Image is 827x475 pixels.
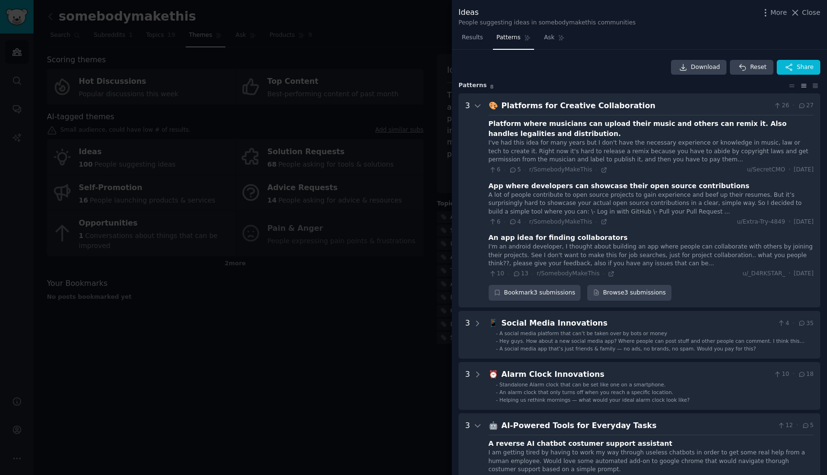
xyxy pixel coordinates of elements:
span: · [603,271,604,277]
div: - [496,396,498,403]
button: More [760,8,787,18]
span: More [771,8,787,18]
a: Results [458,30,486,50]
span: · [524,218,525,225]
button: Share [777,60,820,75]
a: Browse3 submissions [587,285,671,301]
span: · [789,270,791,278]
span: A social media platform that can’t be taken over by bots or money [500,330,667,336]
div: I'm an android developer, I thought about building an app where people can collaborate with other... [489,243,814,268]
span: · [793,102,794,110]
div: - [496,338,498,344]
div: AI-Powered Tools for Everyday Tasks [502,420,774,432]
span: r/SomebodyMakeThis [536,270,600,277]
span: u/SecretCMO [747,166,785,174]
div: I've had this idea for many years but I don't have the necessary experience or knowledge in music... [489,139,814,164]
span: [DATE] [794,270,814,278]
span: · [793,370,794,379]
div: I am getting tired by having to work my way through useless chatbots in order to get some real he... [489,449,814,474]
span: 13 [513,270,528,278]
span: · [504,167,505,173]
span: · [793,319,794,328]
span: Download [691,63,720,72]
div: A reverse AI chatbot costumer support assistant [489,439,672,449]
span: 5 [802,421,814,430]
div: App where developers can showcase their open source contributions [489,181,749,191]
button: Reset [730,60,773,75]
span: 🎨 [489,101,498,110]
a: Download [671,60,727,75]
span: 27 [798,102,814,110]
a: Ask [541,30,568,50]
a: Patterns [493,30,534,50]
span: r/SomebodyMakeThis [529,166,592,173]
button: Close [790,8,820,18]
div: - [496,389,498,396]
div: Platform where musicians can upload their music and others can remix it. Also handles legalities ... [489,119,814,139]
div: Social Media Innovations [502,317,774,329]
span: 4 [777,319,789,328]
span: 6 [489,218,501,226]
span: · [789,218,791,226]
span: Ask [544,34,555,42]
span: 🤖 [489,421,498,430]
span: Results [462,34,483,42]
div: - [496,330,498,337]
span: Reset [750,63,766,72]
button: Bookmark3 submissions [489,285,581,301]
span: Close [802,8,820,18]
span: · [524,167,525,173]
span: · [532,271,533,277]
span: Hey guys. How about a new social media app? Where people can post stuff and other people can comm... [500,338,805,351]
span: Patterns [496,34,520,42]
div: People suggesting ideas in somebodymakethis communities [458,19,636,27]
div: 3 [465,369,470,403]
div: Bookmark 3 submissions [489,285,581,301]
div: Platforms for Creative Collaboration [502,100,770,112]
span: 8 [490,84,493,90]
span: Share [797,63,814,72]
div: A lot of people contribute to open source projects to gain experience and beef up their resumes. ... [489,191,814,216]
span: 6 [489,166,501,174]
span: [DATE] [794,218,814,226]
div: Ideas [458,7,636,19]
span: 10 [489,270,504,278]
span: u/_D4RKSTAR_ [743,270,785,278]
span: · [504,218,505,225]
span: 📱 [489,318,498,328]
span: 35 [798,319,814,328]
div: Alarm Clock Innovations [502,369,770,381]
span: · [595,218,597,225]
span: [DATE] [794,166,814,174]
span: · [789,166,791,174]
span: An alarm clock that only turns off when you reach a specific location. [500,389,673,395]
span: Helping us rethink mornings — what would your ideal alarm clock look like? [500,397,690,403]
span: Pattern s [458,81,487,90]
span: · [796,421,798,430]
span: u/Extra-Try-4849 [737,218,785,226]
span: r/SomebodyMakeThis [529,218,592,225]
span: 12 [777,421,793,430]
span: 18 [798,370,814,379]
span: Standalone Alarm clock that can be set like one on a smartphone. [500,382,666,387]
div: 3 [465,317,470,352]
span: 10 [773,370,789,379]
span: 5 [509,166,521,174]
div: - [496,381,498,388]
span: · [508,271,509,277]
span: 4 [509,218,521,226]
div: 3 [465,100,470,301]
span: · [595,167,597,173]
span: ⏰ [489,370,498,379]
div: An app idea for finding collaborators [489,233,628,243]
span: A social media app that’s just friends & family — no ads, no brands, no spam. Would you pay for t... [500,346,756,351]
span: 26 [773,102,789,110]
div: - [496,345,498,352]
